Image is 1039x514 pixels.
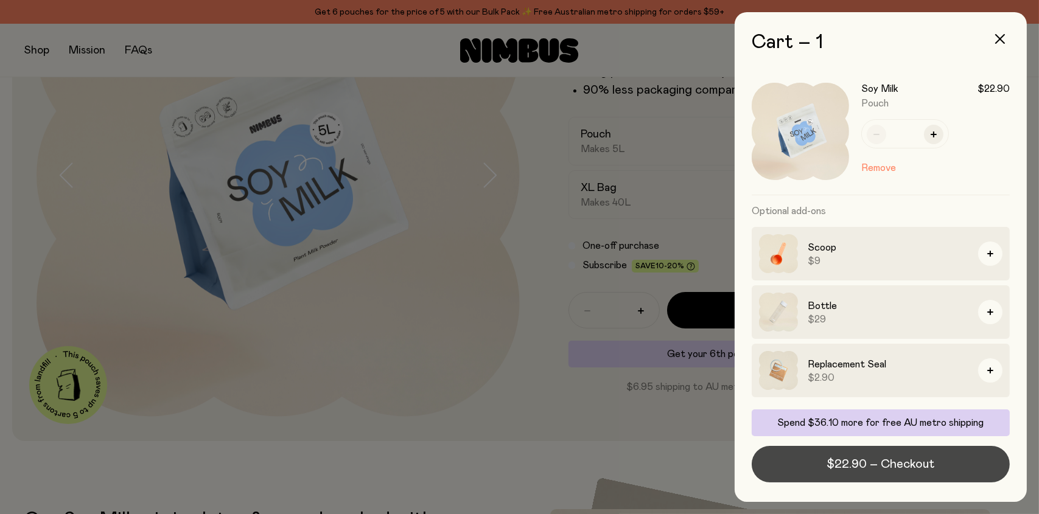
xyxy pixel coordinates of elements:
span: $29 [808,313,968,325]
button: Remove [861,161,896,175]
h3: Scoop [808,240,968,255]
button: $22.90 – Checkout [752,446,1010,482]
span: $22.90 – Checkout [827,456,935,473]
h3: Replacement Seal [808,357,968,372]
h3: Soy Milk [861,83,898,95]
span: $9 [808,255,968,267]
span: Pouch [861,99,889,108]
h2: Cart – 1 [752,32,1010,54]
p: Spend $36.10 more for free AU metro shipping [759,417,1002,429]
span: $22.90 [978,83,1010,95]
span: $2.90 [808,372,968,384]
h3: Optional add-ons [752,195,1010,227]
h3: Bottle [808,299,968,313]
